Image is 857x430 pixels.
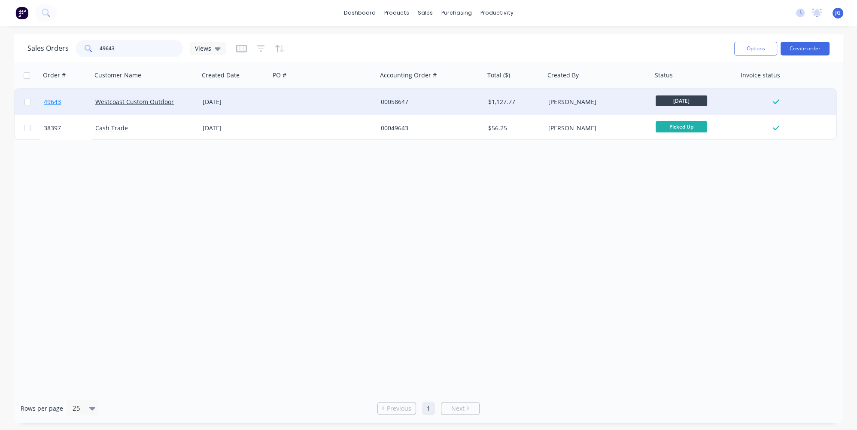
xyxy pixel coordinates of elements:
[741,71,780,80] div: Invoice status
[378,404,416,413] a: Previous page
[43,71,66,80] div: Order #
[548,124,644,132] div: [PERSON_NAME]
[44,115,95,141] a: 38397
[94,71,141,80] div: Customer Name
[380,71,437,80] div: Accounting Order #
[488,124,539,132] div: $56.25
[203,98,267,106] div: [DATE]
[655,71,673,80] div: Status
[15,6,28,19] img: Factory
[413,6,437,19] div: sales
[380,6,413,19] div: products
[487,71,510,80] div: Total ($)
[273,71,286,80] div: PO #
[387,404,411,413] span: Previous
[195,44,211,53] span: Views
[548,98,644,106] div: [PERSON_NAME]
[44,98,61,106] span: 49643
[656,121,707,132] span: Picked Up
[95,124,128,132] a: Cash Trade
[451,404,465,413] span: Next
[441,404,479,413] a: Next page
[835,9,841,17] span: JG
[476,6,518,19] div: productivity
[44,89,95,115] a: 49643
[656,95,707,106] span: [DATE]
[340,6,380,19] a: dashboard
[734,42,777,55] button: Options
[547,71,579,80] div: Created By
[202,71,240,80] div: Created Date
[374,402,483,415] ul: Pagination
[95,98,174,106] a: Westcoast Custom Outdoor
[381,124,476,132] div: 00049643
[381,98,476,106] div: 00058647
[437,6,476,19] div: purchasing
[21,404,63,413] span: Rows per page
[44,124,61,132] span: 38397
[203,124,267,132] div: [DATE]
[27,44,69,52] h1: Sales Orders
[100,40,183,57] input: Search...
[422,402,435,415] a: Page 1 is your current page
[488,98,539,106] div: $1,127.77
[781,42,830,55] button: Create order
